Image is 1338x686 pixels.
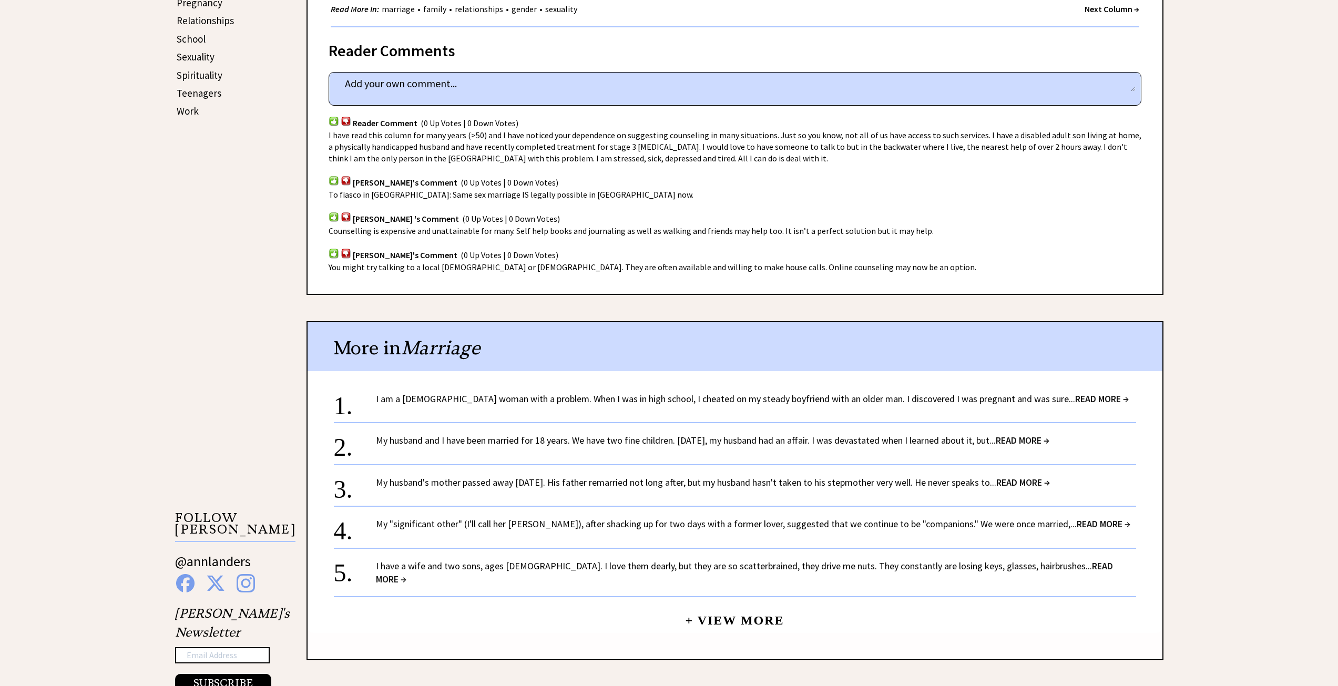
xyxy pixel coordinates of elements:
[308,322,1162,371] div: More in
[177,87,221,99] a: Teenagers
[996,476,1050,488] span: READ MORE →
[175,552,251,580] a: @annlanders
[329,226,934,236] span: Counselling is expensive and unattainable for many. Self help books and journaling as well as wal...
[329,39,1141,56] div: Reader Comments
[353,118,417,128] span: Reader Comment
[334,559,376,579] div: 5.
[461,177,558,188] span: (0 Up Votes | 0 Down Votes)
[329,262,976,272] span: You might try talking to a local [DEMOGRAPHIC_DATA] or [DEMOGRAPHIC_DATA]. They are often availab...
[334,476,376,495] div: 3.
[376,393,1129,405] a: I am a [DEMOGRAPHIC_DATA] woman with a problem. When I was in high school, I cheated on my steady...
[206,574,225,592] img: x%20blue.png
[685,605,784,627] a: + View More
[341,212,351,222] img: votdown.png
[334,392,376,412] div: 1.
[176,574,195,592] img: facebook%20blue.png
[237,574,255,592] img: instagram%20blue.png
[331,3,580,16] div: • • • •
[329,130,1141,163] span: I have read this column for many years (>50) and I have noticed your dependence on suggesting cou...
[379,4,417,14] a: marriage
[177,14,234,27] a: Relationships
[462,213,560,224] span: (0 Up Votes | 0 Down Votes)
[353,213,459,224] span: [PERSON_NAME] 's Comment
[376,560,1113,585] span: READ MORE →
[421,4,449,14] a: family
[334,434,376,453] div: 2.
[401,336,480,360] span: Marriage
[353,177,457,188] span: [PERSON_NAME]'s Comment
[177,50,215,63] a: Sexuality
[329,189,693,200] span: To fiasco in [GEOGRAPHIC_DATA]: Same sex marriage IS legally possible in [GEOGRAPHIC_DATA] now.
[376,518,1130,530] a: My "significant other" (I'll call her [PERSON_NAME]), after shacking up for two days with a forme...
[421,118,518,128] span: (0 Up Votes | 0 Down Votes)
[452,4,506,14] a: relationships
[177,33,206,45] a: School
[175,147,280,463] iframe: Advertisement
[509,4,539,14] a: gender
[177,105,199,117] a: Work
[329,248,339,258] img: votup.png
[376,434,1049,446] a: My husband and I have been married for 18 years. We have two fine children. [DATE], my husband ha...
[376,560,1113,585] a: I have a wife and two sons, ages [DEMOGRAPHIC_DATA]. I love them dearly, but they are so scatterb...
[341,248,351,258] img: votdown.png
[329,176,339,186] img: votup.png
[329,212,339,222] img: votup.png
[543,4,580,14] a: sexuality
[1075,393,1129,405] span: READ MORE →
[334,517,376,537] div: 4.
[341,116,351,126] img: votdown.png
[996,434,1049,446] span: READ MORE →
[1085,4,1139,14] a: Next Column →
[175,512,295,542] p: FOLLOW [PERSON_NAME]
[461,250,558,261] span: (0 Up Votes | 0 Down Votes)
[177,69,222,81] a: Spirituality
[329,116,339,126] img: votup.png
[341,176,351,186] img: votdown.png
[1077,518,1130,530] span: READ MORE →
[175,647,270,664] input: Email Address
[376,476,1050,488] a: My husband's mother passed away [DATE]. His father remarried not long after, but my husband hasn'...
[331,4,379,14] strong: Read More In:
[353,250,457,261] span: [PERSON_NAME]'s Comment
